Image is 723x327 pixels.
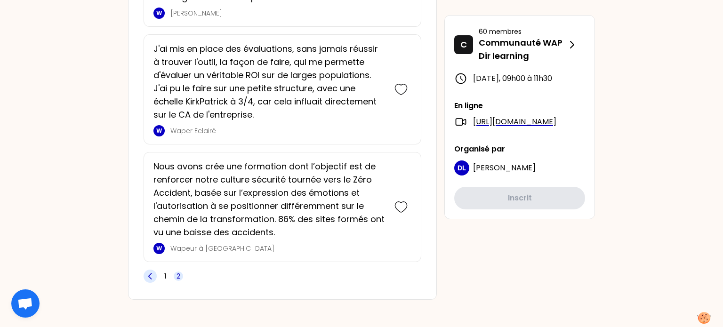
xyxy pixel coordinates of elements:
[454,100,585,112] p: En ligne
[479,27,566,36] p: 60 membres
[473,116,556,128] a: [URL][DOMAIN_NAME]
[156,9,162,17] p: W
[153,42,385,121] p: J'ai mis en place des évaluations, sans jamais réussir à trouver l'outil, la façon de faire, qui ...
[156,127,162,135] p: W
[170,244,385,253] p: Wapeur à [GEOGRAPHIC_DATA]
[170,126,385,136] p: Waper Eclairé
[177,271,180,281] span: 2
[460,38,467,51] p: C
[170,8,385,18] p: [PERSON_NAME]
[164,271,166,281] span: 1
[454,72,585,85] div: [DATE] , 09h00 à 11h30
[153,160,385,239] p: Nous avons crée une formation dont l’objectif est de renforcer notre culture sécurité tournée ver...
[479,36,566,63] p: Communauté WAP Dir learning
[458,163,466,173] p: DL
[454,144,585,155] p: Organisé par
[473,162,536,173] span: [PERSON_NAME]
[454,187,585,209] button: Inscrit
[11,289,40,318] div: Ouvrir le chat
[156,245,162,252] p: W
